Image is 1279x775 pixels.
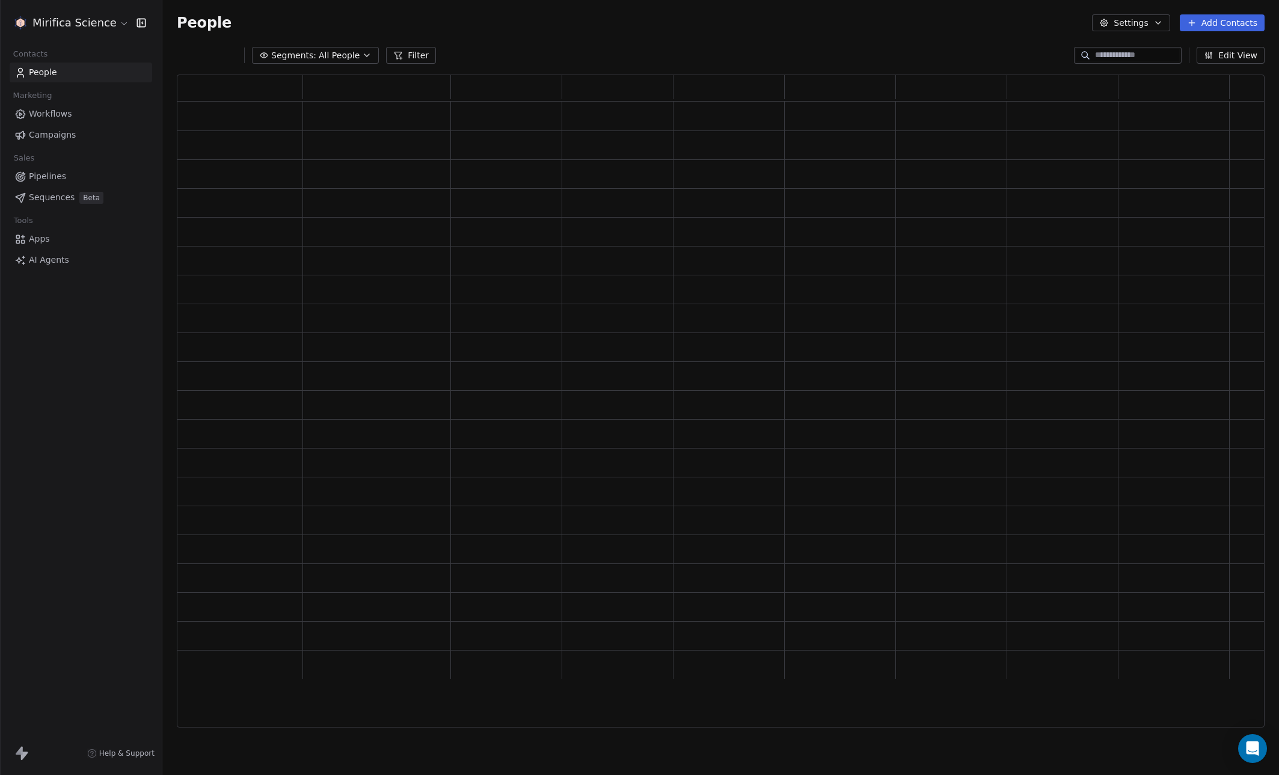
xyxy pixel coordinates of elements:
[8,212,38,230] span: Tools
[87,749,155,758] a: Help & Support
[8,45,53,63] span: Contacts
[1092,14,1170,31] button: Settings
[13,16,28,30] img: MIRIFICA%20science_logo_icon-big.png
[177,14,232,32] span: People
[29,66,57,79] span: People
[8,149,40,167] span: Sales
[1180,14,1265,31] button: Add Contacts
[10,63,152,82] a: People
[29,254,69,266] span: AI Agents
[1197,47,1265,64] button: Edit View
[79,192,103,204] span: Beta
[271,49,316,62] span: Segments:
[14,13,128,33] button: Mirifica Science
[386,47,436,64] button: Filter
[1238,734,1267,763] div: Open Intercom Messenger
[32,15,117,31] span: Mirifica Science
[319,49,360,62] span: All People
[10,188,152,207] a: SequencesBeta
[8,87,57,105] span: Marketing
[29,191,75,204] span: Sequences
[99,749,155,758] span: Help & Support
[29,108,72,120] span: Workflows
[29,129,76,141] span: Campaigns
[10,125,152,145] a: Campaigns
[29,233,50,245] span: Apps
[10,229,152,249] a: Apps
[10,167,152,186] a: Pipelines
[29,170,66,183] span: Pipelines
[10,104,152,124] a: Workflows
[10,250,152,270] a: AI Agents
